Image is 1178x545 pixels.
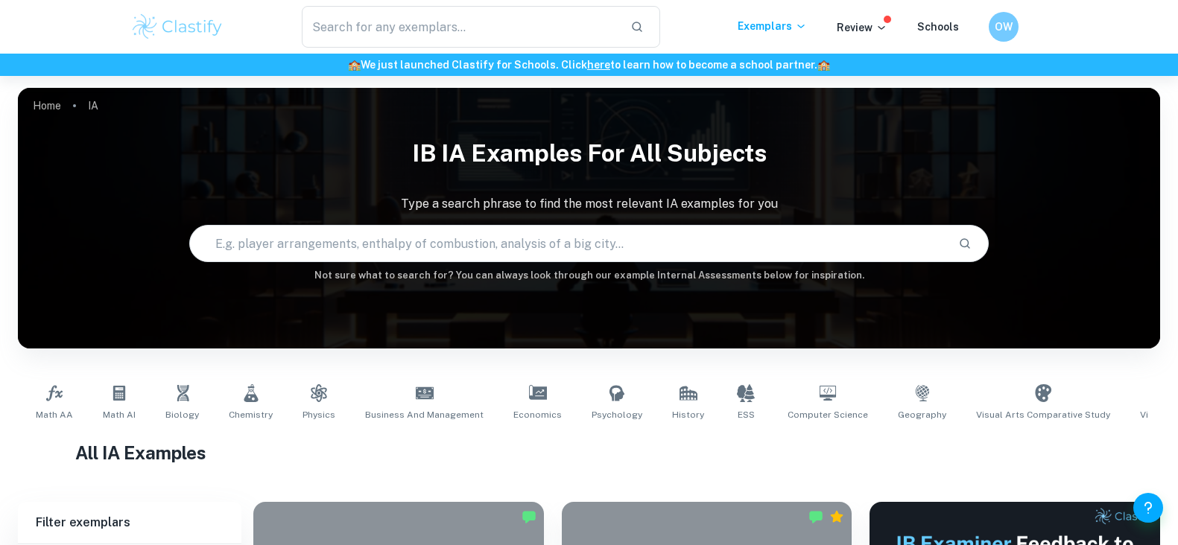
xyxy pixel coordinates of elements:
[229,408,273,421] span: Chemistry
[587,59,610,71] a: here
[165,408,199,421] span: Biology
[88,98,98,114] p: IA
[995,19,1012,35] h6: OW
[36,408,73,421] span: Math AA
[513,408,562,421] span: Economics
[18,195,1160,213] p: Type a search phrase to find the most relevant IA examples for you
[952,231,978,256] button: Search
[33,95,61,116] a: Home
[18,130,1160,177] h1: IB IA examples for all subjects
[18,502,241,544] h6: Filter exemplars
[592,408,642,421] span: Psychology
[738,18,807,34] p: Exemplars
[75,439,1103,466] h1: All IA Examples
[365,408,484,421] span: Business and Management
[522,509,536,524] img: Marked
[738,408,755,421] span: ESS
[672,408,704,421] span: History
[348,59,361,71] span: 🏫
[829,509,844,524] div: Premium
[917,21,959,33] a: Schools
[18,268,1160,283] h6: Not sure what to search for? You can always look through our example Internal Assessments below f...
[303,408,335,421] span: Physics
[302,6,619,48] input: Search for any exemplars...
[898,408,946,421] span: Geography
[808,509,823,524] img: Marked
[1133,493,1163,523] button: Help and Feedback
[190,223,946,264] input: E.g. player arrangements, enthalpy of combustion, analysis of a big city...
[103,408,136,421] span: Math AI
[130,12,225,42] img: Clastify logo
[837,19,887,36] p: Review
[817,59,830,71] span: 🏫
[788,408,868,421] span: Computer Science
[989,12,1019,42] button: OW
[3,57,1175,73] h6: We just launched Clastify for Schools. Click to learn how to become a school partner.
[976,408,1110,421] span: Visual Arts Comparative Study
